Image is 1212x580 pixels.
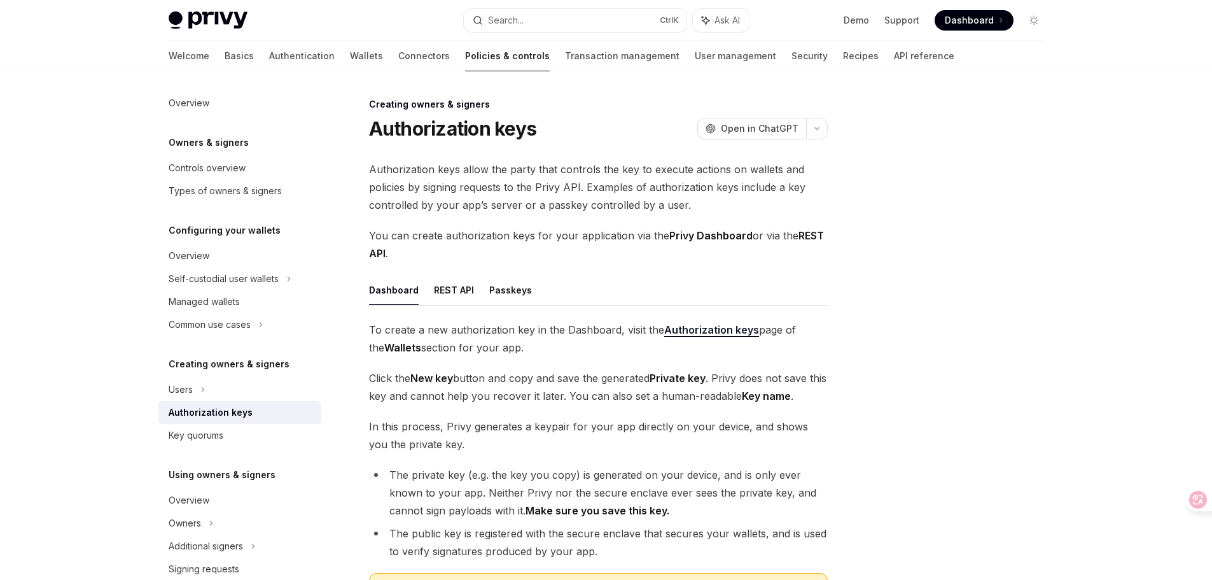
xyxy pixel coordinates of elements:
[158,401,321,424] a: Authorization keys
[844,14,869,27] a: Demo
[169,562,239,577] div: Signing requests
[664,323,759,337] a: Authorization keys
[158,244,321,267] a: Overview
[169,539,243,554] div: Additional signers
[1024,10,1044,31] button: Toggle dark mode
[488,13,524,28] div: Search...
[398,41,450,71] a: Connectors
[169,382,193,397] div: Users
[169,271,279,286] div: Self-custodial user wallets
[465,41,550,71] a: Policies & controls
[169,317,251,332] div: Common use cases
[369,321,828,357] span: To create a new authorization key in the Dashboard, visit the page of the section for your app.
[565,41,679,71] a: Transaction management
[169,160,246,176] div: Controls overview
[169,467,275,483] h5: Using owners & signers
[669,229,753,242] strong: Privy Dashboard
[169,41,209,71] a: Welcome
[526,504,669,517] strong: Make sure you save this key.
[714,14,740,27] span: Ask AI
[369,369,828,405] span: Click the button and copy and save the generated . Privy does not save this key and cannot help y...
[650,372,706,385] strong: Private key
[945,14,994,27] span: Dashboard
[369,466,828,520] li: The private key (e.g. the key you copy) is generated on your device, and is only ever known to yo...
[169,294,240,309] div: Managed wallets
[369,98,828,111] div: Creating owners & signers
[935,10,1013,31] a: Dashboard
[169,428,223,443] div: Key quorums
[693,9,749,32] button: Ask AI
[169,357,289,372] h5: Creating owners & signers
[410,372,453,385] strong: New key
[791,41,828,71] a: Security
[369,275,419,305] button: Dashboard
[697,118,806,139] button: Open in ChatGPT
[169,223,281,238] h5: Configuring your wallets
[660,15,679,25] span: Ctrl K
[884,14,919,27] a: Support
[169,183,282,199] div: Types of owners & signers
[169,493,209,508] div: Overview
[158,489,321,512] a: Overview
[369,160,828,214] span: Authorization keys allow the party that controls the key to execute actions on wallets and polici...
[742,390,791,402] strong: Key name
[169,405,253,420] div: Authorization keys
[169,248,209,264] div: Overview
[169,95,209,111] div: Overview
[464,9,686,32] button: Search...CtrlK
[369,525,828,560] li: The public key is registered with the secure enclave that secures your wallets, and is used to ve...
[169,516,201,531] div: Owners
[384,341,421,354] strong: Wallets
[894,41,954,71] a: API reference
[369,418,828,453] span: In this process, Privy generates a keypair for your app directly on your device, and shows you th...
[169,135,249,150] h5: Owners & signers
[169,11,247,29] img: light logo
[158,290,321,313] a: Managed wallets
[721,122,798,135] span: Open in ChatGPT
[158,92,321,115] a: Overview
[158,424,321,447] a: Key quorums
[369,227,828,262] span: You can create authorization keys for your application via the or via the .
[843,41,879,71] a: Recipes
[434,275,474,305] button: REST API
[369,117,537,140] h1: Authorization keys
[158,157,321,180] a: Controls overview
[350,41,383,71] a: Wallets
[489,275,532,305] button: Passkeys
[158,180,321,202] a: Types of owners & signers
[225,41,254,71] a: Basics
[664,323,759,336] strong: Authorization keys
[695,41,776,71] a: User management
[269,41,335,71] a: Authentication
